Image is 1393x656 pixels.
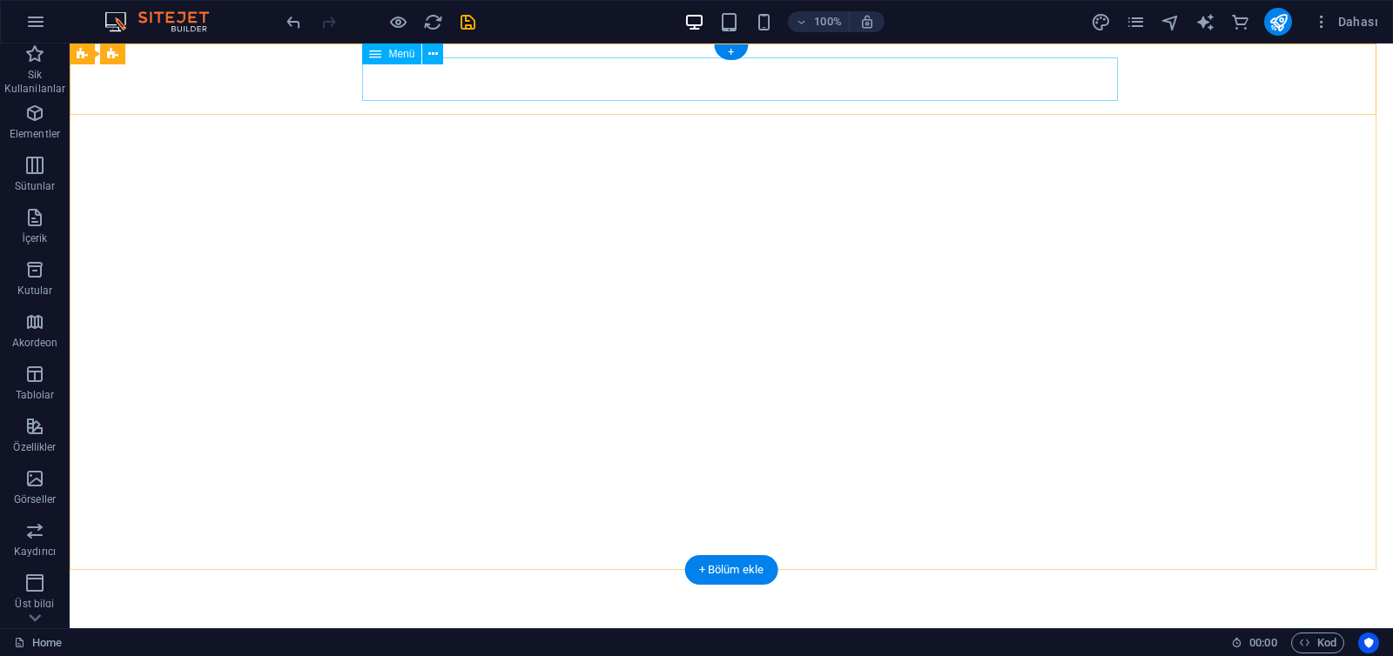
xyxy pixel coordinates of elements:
i: Navigatör [1161,12,1181,32]
span: Menü [388,49,414,59]
i: Yeniden boyutlandırmada yakınlaştırma düzeyini seçilen cihaza uyacak şekilde otomatik olarak ayarla. [859,14,875,30]
p: Kaydırıcı [14,545,56,559]
button: design [1090,11,1111,32]
p: Tablolar [16,388,55,402]
button: Dahası [1306,8,1385,36]
button: pages [1125,11,1146,32]
p: Elementler [10,127,60,141]
button: navigator [1160,11,1181,32]
p: Sütunlar [15,179,56,193]
button: save [457,11,478,32]
p: Özellikler [13,440,56,454]
button: Kod [1291,633,1344,653]
p: Görseller [14,492,56,506]
span: : [1262,636,1264,649]
img: Editor Logo [100,11,231,32]
i: Kaydet (Ctrl+S) [458,12,478,32]
p: Üst bilgi [15,597,54,611]
i: Tasarım (Ctrl+Alt+Y) [1091,12,1111,32]
i: Ticaret [1230,12,1250,32]
i: Sayfalar (Ctrl+Alt+S) [1126,12,1146,32]
div: + Bölüm ekle [685,555,778,585]
i: Geri al: menu-wrapper-shadow ((2px, 2px, 4px) -> (2px undefined 0px 0px #e80909, 2px, 4px)) (Ctrl+Z) [284,12,304,32]
a: Seçimi iptal etmek için tıkla. Sayfaları açmak için çift tıkla [14,633,62,653]
button: undo [283,11,304,32]
div: + [714,44,748,60]
button: text_generator [1194,11,1215,32]
span: Dahası [1313,13,1378,30]
i: Sayfayı yeniden yükleyin [423,12,443,32]
span: Kod [1299,633,1336,653]
p: Kutular [17,284,53,298]
button: commerce [1229,11,1250,32]
h6: 100% [814,11,842,32]
button: Usercentrics [1358,633,1379,653]
p: Akordeon [12,336,58,350]
button: Ön izleme modundan çıkıp düzenlemeye devam etmek için buraya tıklayın [387,11,408,32]
button: 100% [788,11,850,32]
i: AI Writer [1195,12,1215,32]
button: publish [1264,8,1292,36]
button: reload [422,11,443,32]
p: İçerik [22,231,47,245]
h6: Oturum süresi [1231,633,1277,653]
span: 00 00 [1249,633,1276,653]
